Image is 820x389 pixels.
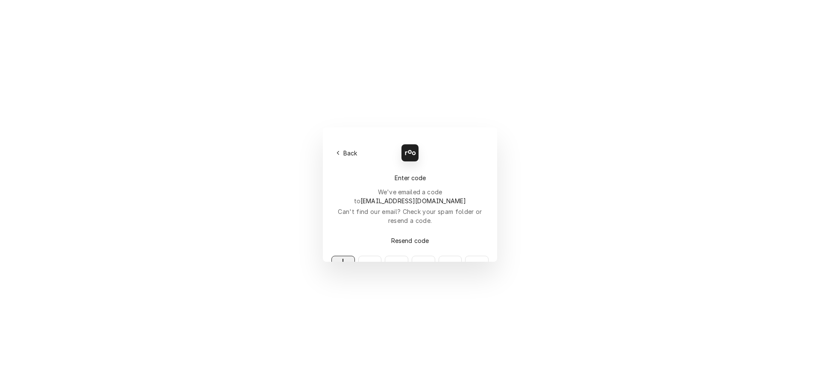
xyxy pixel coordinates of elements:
span: to [354,197,466,205]
span: Resend code [389,236,431,245]
div: Can't find our email? Check your spam folder or resend a code. [331,207,489,225]
div: Enter code [331,173,489,182]
button: Back [331,147,363,159]
span: Back [342,149,359,158]
span: [EMAIL_ADDRESS][DOMAIN_NAME] [360,197,466,205]
div: We've emailed a code [331,187,489,205]
button: Resend code [331,233,489,248]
